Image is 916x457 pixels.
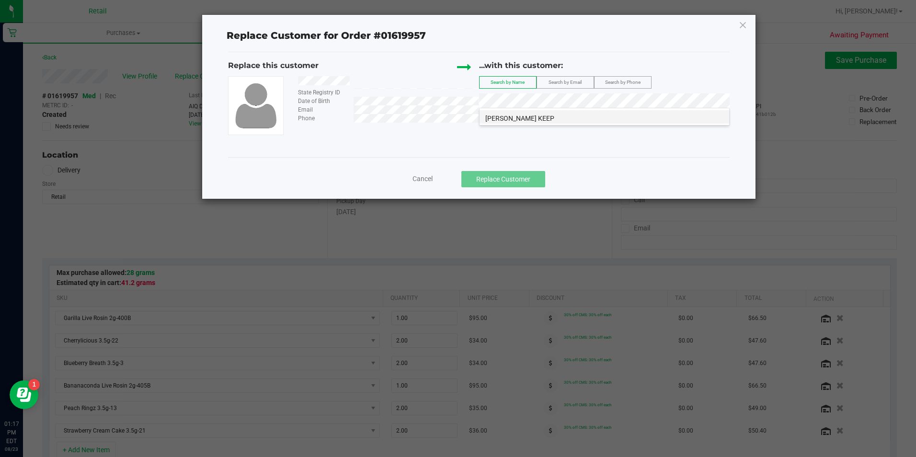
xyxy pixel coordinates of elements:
span: Cancel [412,175,433,183]
span: Search by Phone [605,80,641,85]
div: Date of Birth [291,97,354,105]
iframe: Resource center unread badge [28,379,40,390]
div: Email [291,105,354,114]
button: Replace Customer [461,171,545,187]
img: user-icon.png [230,80,281,130]
span: Replace Customer for Order #01619957 [221,28,432,44]
div: Phone [291,114,354,123]
span: Replace this customer [228,61,319,70]
iframe: Resource center [10,380,38,409]
span: ...with this customer: [479,61,563,70]
span: Search by Email [549,80,582,85]
span: Search by Name [491,80,525,85]
div: State Registry ID [291,88,354,97]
